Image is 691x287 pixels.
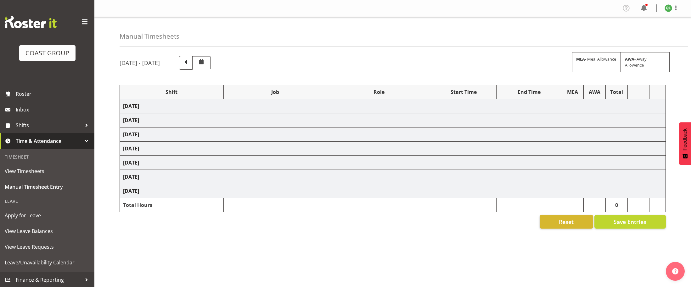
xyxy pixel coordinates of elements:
a: Apply for Leave [2,208,93,223]
a: View Leave Balances [2,223,93,239]
img: Rosterit website logo [5,16,57,28]
a: View Leave Requests [2,239,93,255]
a: View Timesheets [2,163,93,179]
span: Manual Timesheet Entry [5,182,90,192]
div: Role [330,88,428,96]
div: COAST GROUP [25,48,69,58]
span: Finance & Reporting [16,275,82,284]
img: help-xxl-2.png [672,268,678,274]
div: Leave [2,195,93,208]
div: Timesheet [2,150,93,163]
strong: AWA [625,56,634,62]
div: Shift [123,88,220,96]
h4: Manual Timesheets [120,33,179,40]
h5: [DATE] - [DATE] [120,59,160,66]
button: Reset [540,215,593,229]
div: Start Time [434,88,493,96]
td: [DATE] [120,142,666,156]
img: quintin-leoata11280.jpg [665,4,672,12]
span: Leave/Unavailability Calendar [5,258,90,267]
td: [DATE] [120,127,666,142]
td: [DATE] [120,156,666,170]
span: Feedback [682,128,688,150]
div: - Meal Allowance [572,52,621,72]
span: Roster [16,89,91,99]
strong: MEA [576,56,585,62]
span: Save Entries [614,218,646,226]
button: Save Entries [594,215,666,229]
span: Inbox [16,105,91,114]
span: View Leave Balances [5,226,90,236]
td: [DATE] [120,99,666,113]
span: Time & Attendance [16,136,82,146]
button: Feedback - Show survey [679,122,691,165]
div: - Away Allowence [621,52,670,72]
td: [DATE] [120,113,666,127]
span: View Timesheets [5,166,90,176]
span: Apply for Leave [5,211,90,220]
td: [DATE] [120,184,666,198]
span: Reset [559,218,574,226]
td: Total Hours [120,198,224,212]
div: Total [609,88,624,96]
td: 0 [606,198,627,212]
div: MEA [565,88,580,96]
span: Shifts [16,121,82,130]
div: AWA [587,88,603,96]
td: [DATE] [120,170,666,184]
span: View Leave Requests [5,242,90,252]
div: End Time [500,88,559,96]
a: Leave/Unavailability Calendar [2,255,93,270]
div: Job [227,88,324,96]
a: Manual Timesheet Entry [2,179,93,195]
